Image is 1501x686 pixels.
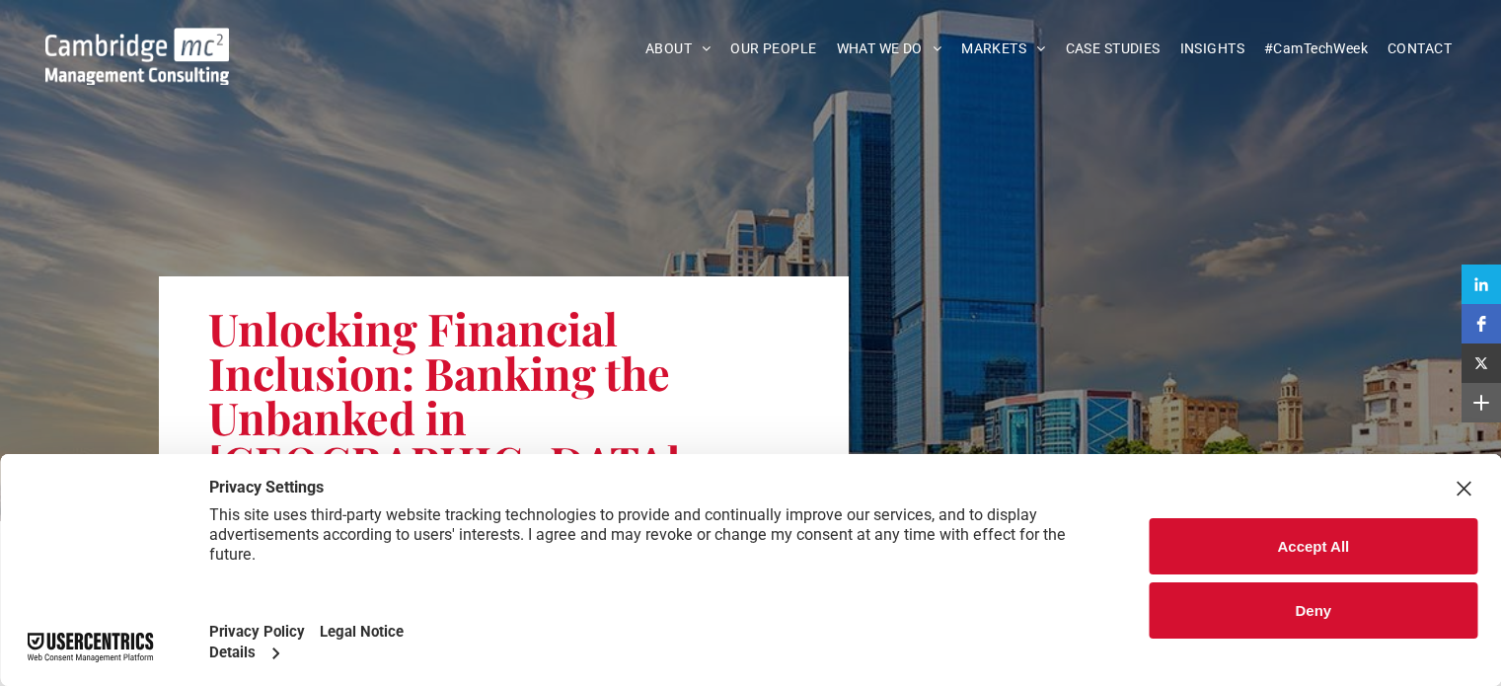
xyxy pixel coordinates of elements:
[1056,34,1170,64] a: CASE STUDIES
[1254,34,1378,64] a: #CamTechWeek
[45,31,229,51] a: Your Business Transformed | Cambridge Management Consulting
[208,304,800,486] h1: Unlocking Financial Inclusion: Banking the Unbanked in [GEOGRAPHIC_DATA]
[1170,34,1254,64] a: INSIGHTS
[1378,34,1462,64] a: CONTACT
[951,34,1055,64] a: MARKETS
[636,34,721,64] a: ABOUT
[45,28,229,85] img: Cambridge MC Logo
[720,34,826,64] a: OUR PEOPLE
[827,34,952,64] a: WHAT WE DO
